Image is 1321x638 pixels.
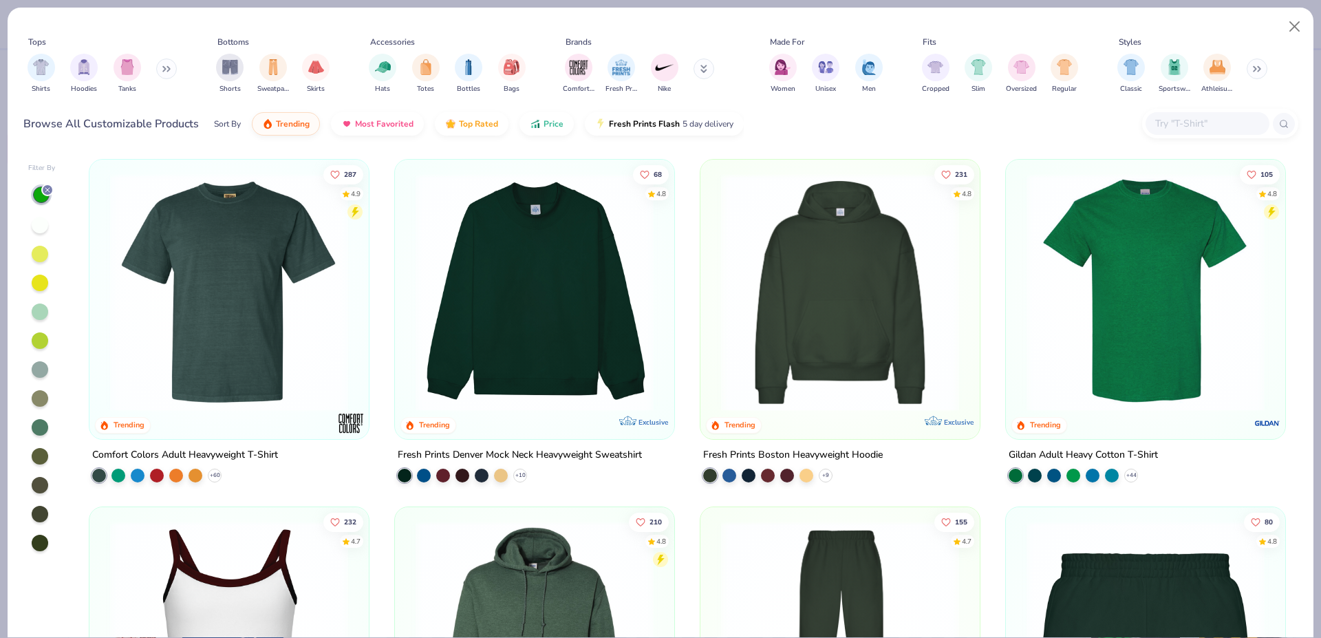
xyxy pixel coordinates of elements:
[965,54,992,94] button: filter button
[398,447,642,464] div: Fresh Prints Denver Mock Neck Heavyweight Sweatshirt
[769,54,797,94] div: filter for Women
[605,54,637,94] button: filter button
[1201,84,1233,94] span: Athleisure
[862,84,876,94] span: Men
[595,118,606,129] img: flash.gif
[1117,54,1145,94] div: filter for Classic
[585,112,744,136] button: Fresh Prints Flash5 day delivery
[656,536,666,546] div: 4.8
[308,59,324,75] img: Skirts Image
[1210,59,1225,75] img: Athleisure Image
[459,118,498,129] span: Top Rated
[654,57,675,78] img: Nike Image
[971,84,985,94] span: Slim
[1201,54,1233,94] div: filter for Athleisure
[498,54,526,94] button: filter button
[276,118,310,129] span: Trending
[1051,54,1078,94] button: filter button
[337,410,365,437] img: Comfort Colors logo
[775,59,791,75] img: Women Image
[651,54,678,94] div: filter for Nike
[217,36,249,48] div: Bottoms
[504,84,519,94] span: Bags
[455,54,482,94] button: filter button
[660,173,912,412] img: 5b439581-b1b7-44b6-9629-de9f7058d524
[370,36,415,48] div: Accessories
[257,54,289,94] div: filter for Sweatpants
[324,512,364,531] button: Like
[455,54,482,94] div: filter for Bottles
[955,171,967,178] span: 231
[1282,14,1308,40] button: Close
[504,59,519,75] img: Bags Image
[563,84,594,94] span: Comfort Colors
[955,518,967,525] span: 155
[822,471,829,480] span: + 9
[412,54,440,94] button: filter button
[457,84,480,94] span: Bottles
[861,59,877,75] img: Men Image
[418,59,433,75] img: Totes Image
[683,116,733,132] span: 5 day delivery
[1120,84,1142,94] span: Classic
[649,518,662,525] span: 210
[216,54,244,94] div: filter for Shorts
[409,173,660,412] img: e3444449-1898-47a4-9754-c3650a08d483
[1006,54,1037,94] button: filter button
[355,118,414,129] span: Most Favorited
[703,447,883,464] div: Fresh Prints Boston Heavyweight Hoodie
[369,54,396,94] div: filter for Hats
[962,536,971,546] div: 4.7
[1051,54,1078,94] div: filter for Regular
[656,189,666,199] div: 4.8
[262,118,273,129] img: trending.gif
[252,112,320,136] button: Trending
[76,59,92,75] img: Hoodies Image
[23,116,199,132] div: Browse All Customizable Products
[257,84,289,94] span: Sweatpants
[1009,447,1158,464] div: Gildan Adult Heavy Cotton T-Shirt
[812,54,839,94] div: filter for Unisex
[103,173,355,412] img: ac5b7037-24fb-47fc-a38b-a032a604760a
[638,418,668,427] span: Exclusive
[445,118,456,129] img: TopRated.gif
[1253,410,1280,437] img: Gildan logo
[70,54,98,94] button: filter button
[120,59,135,75] img: Tanks Image
[222,59,238,75] img: Shorts Image
[345,518,357,525] span: 232
[1006,54,1037,94] div: filter for Oversized
[210,471,220,480] span: + 60
[927,59,943,75] img: Cropped Image
[1057,59,1073,75] img: Regular Image
[812,54,839,94] button: filter button
[1260,171,1273,178] span: 105
[611,57,632,78] img: Fresh Prints Image
[519,112,574,136] button: Price
[331,112,424,136] button: Most Favorited
[815,84,836,94] span: Unisex
[1267,536,1277,546] div: 4.8
[1117,54,1145,94] button: filter button
[922,54,949,94] button: filter button
[498,54,526,94] div: filter for Bags
[70,54,98,94] div: filter for Hoodies
[934,164,974,184] button: Like
[962,189,971,199] div: 4.8
[568,57,589,78] img: Comfort Colors Image
[114,54,141,94] div: filter for Tanks
[923,36,936,48] div: Fits
[855,54,883,94] div: filter for Men
[1240,164,1280,184] button: Like
[1244,512,1280,531] button: Like
[1154,116,1260,131] input: Try "T-Shirt"
[219,84,241,94] span: Shorts
[563,54,594,94] button: filter button
[944,418,974,427] span: Exclusive
[770,36,804,48] div: Made For
[71,84,97,94] span: Hoodies
[417,84,434,94] span: Totes
[369,54,396,94] button: filter button
[118,84,136,94] span: Tanks
[302,54,330,94] div: filter for Skirts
